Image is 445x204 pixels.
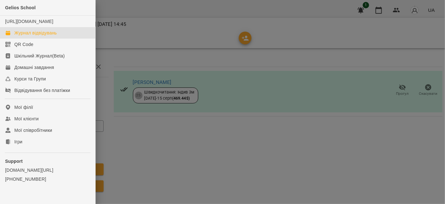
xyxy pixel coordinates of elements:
div: Журнал відвідувань [14,30,57,36]
div: Мої співробітники [14,127,52,133]
p: Support [5,158,90,164]
div: Шкільний Журнал(Beta) [14,53,65,59]
div: Домашні завдання [14,64,54,71]
div: Курси та Групи [14,76,46,82]
a: [PHONE_NUMBER] [5,176,90,182]
div: Мої клієнти [14,116,39,122]
a: [URL][DOMAIN_NAME] [5,19,53,24]
div: Відвідування без платіжки [14,87,70,94]
span: Gelios School [5,5,36,10]
div: Ігри [14,139,22,145]
div: Мої філії [14,104,33,110]
div: QR Code [14,41,33,48]
a: [DOMAIN_NAME][URL] [5,167,90,173]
